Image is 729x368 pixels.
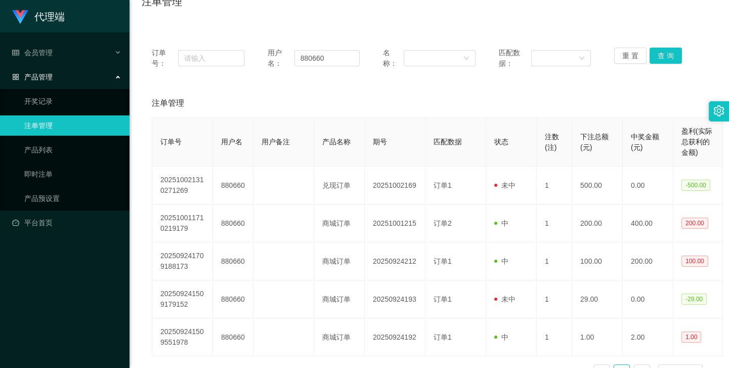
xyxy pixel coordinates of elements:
td: 1 [537,280,572,318]
td: 880660 [213,318,253,356]
i: 图标: appstore-o [12,73,19,80]
span: 100.00 [681,256,708,267]
span: 注单管理 [152,97,184,109]
span: 下注总额(元) [580,133,609,151]
span: 中 [494,257,508,265]
span: 匹配数据 [434,138,462,146]
a: 注单管理 [24,115,121,136]
h1: 代理端 [34,1,65,33]
a: 代理端 [12,12,65,20]
td: 880660 [213,280,253,318]
td: 880660 [213,205,253,242]
input: 请输入 [178,50,244,66]
button: 查 询 [650,48,682,64]
td: 商城订单 [314,242,365,280]
span: 注数(注) [545,133,559,151]
td: 商城订单 [314,318,365,356]
span: 状态 [494,138,508,146]
span: 盈利(实际总获利的金额) [681,127,712,156]
td: 20250924193 [365,280,425,318]
span: 会员管理 [12,49,53,57]
a: 开奖记录 [24,91,121,111]
i: 图标: table [12,49,19,56]
td: 1.00 [572,318,623,356]
img: logo.9652507e.png [12,10,28,24]
span: 订单1 [434,181,452,189]
td: 500.00 [572,167,623,205]
td: 200.00 [572,205,623,242]
td: 2.00 [623,318,673,356]
td: 商城订单 [314,280,365,318]
span: -500.00 [681,180,710,191]
td: 商城订单 [314,205,365,242]
input: 请输入 [294,50,360,66]
a: 产品预设置 [24,188,121,209]
span: 中 [494,219,508,227]
a: 即时注单 [24,164,121,184]
span: 中奖金额(元) [631,133,659,151]
td: 20250924192 [365,318,425,356]
a: 产品列表 [24,140,121,160]
td: 202510021310271269 [152,167,213,205]
td: 1 [537,167,572,205]
span: 未中 [494,181,516,189]
span: 用户名 [221,138,242,146]
td: 20251002169 [365,167,425,205]
span: 订单2 [434,219,452,227]
td: 202509241509551978 [152,318,213,356]
span: 1.00 [681,332,701,343]
span: 中 [494,333,508,341]
span: 200.00 [681,218,708,229]
span: 订单1 [434,295,452,303]
td: 29.00 [572,280,623,318]
span: 未中 [494,295,516,303]
span: 名称： [383,48,404,69]
span: 匹配数据： [499,48,532,69]
td: 0.00 [623,167,673,205]
span: 用户名： [268,48,294,69]
span: 用户备注 [262,138,290,146]
td: 202509241509179152 [152,280,213,318]
td: 1 [537,205,572,242]
td: 0.00 [623,280,673,318]
td: 200.00 [623,242,673,280]
td: 202510011710219179 [152,205,213,242]
td: 100.00 [572,242,623,280]
i: 图标: down [579,55,585,62]
span: -29.00 [681,294,707,305]
span: 订单1 [434,333,452,341]
i: 图标: down [463,55,469,62]
span: 期号 [373,138,387,146]
span: 产品管理 [12,73,53,81]
td: 20251001215 [365,205,425,242]
button: 重 置 [614,48,647,64]
i: 图标: setting [713,105,724,116]
td: 400.00 [623,205,673,242]
span: 产品名称 [322,138,351,146]
td: 兑现订单 [314,167,365,205]
a: 图标: dashboard平台首页 [12,213,121,233]
td: 1 [537,318,572,356]
td: 880660 [213,167,253,205]
td: 202509241709188173 [152,242,213,280]
td: 1 [537,242,572,280]
span: 订单号： [152,48,178,69]
td: 880660 [213,242,253,280]
span: 订单号 [160,138,182,146]
span: 订单1 [434,257,452,265]
td: 20250924212 [365,242,425,280]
